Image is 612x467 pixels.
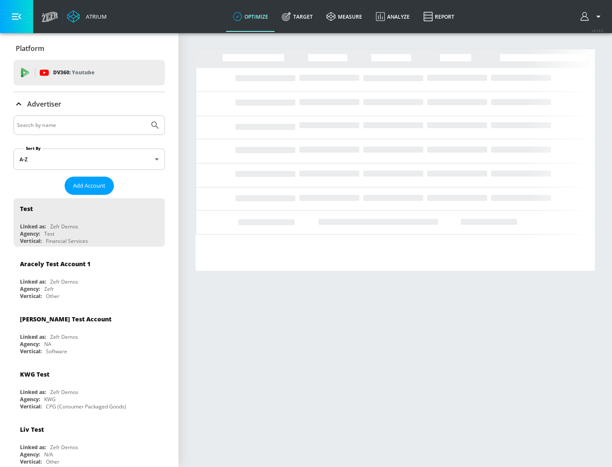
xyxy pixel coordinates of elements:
[24,146,42,151] label: Sort By
[20,333,46,340] div: Linked as:
[46,458,59,465] div: Other
[20,293,42,300] div: Vertical:
[20,237,42,245] div: Vertical:
[46,293,59,300] div: Other
[53,68,94,77] p: DV360:
[50,333,78,340] div: Zefr Demos
[320,1,369,32] a: measure
[20,425,44,433] div: Liv Test
[72,68,94,77] p: Youtube
[20,223,46,230] div: Linked as:
[20,388,46,396] div: Linked as:
[226,1,275,32] a: optimize
[27,99,61,109] p: Advertiser
[14,309,165,357] div: [PERSON_NAME] Test AccountLinked as:Zefr DemosAgency:NAVertical:Software
[44,340,51,348] div: NA
[14,253,165,302] div: Aracely Test Account 1Linked as:Zefr DemosAgency:ZefrVertical:Other
[14,364,165,412] div: KWG TestLinked as:Zefr DemosAgency:KWGVertical:CPG (Consumer Packaged Goods)
[20,370,49,378] div: KWG Test
[20,205,33,213] div: Test
[592,28,603,33] span: v 4.24.0
[82,13,107,20] div: Atrium
[46,237,88,245] div: Financial Services
[44,396,56,403] div: KWG
[369,1,416,32] a: Analyze
[14,198,165,247] div: TestLinked as:Zefr DemosAgency:TestVertical:Financial Services
[14,37,165,60] div: Platform
[20,285,40,293] div: Agency:
[14,60,165,85] div: DV360: Youtube
[50,223,78,230] div: Zefr Demos
[50,278,78,285] div: Zefr Demos
[20,458,42,465] div: Vertical:
[46,348,67,355] div: Software
[20,444,46,451] div: Linked as:
[46,403,126,410] div: CPG (Consumer Packaged Goods)
[73,181,105,191] span: Add Account
[20,278,46,285] div: Linked as:
[65,177,114,195] button: Add Account
[416,1,461,32] a: Report
[20,315,111,323] div: [PERSON_NAME] Test Account
[20,260,91,268] div: Aracely Test Account 1
[20,340,40,348] div: Agency:
[20,230,40,237] div: Agency:
[14,149,165,170] div: A-Z
[20,348,42,355] div: Vertical:
[44,451,53,458] div: N/A
[17,120,146,131] input: Search by name
[20,396,40,403] div: Agency:
[67,10,107,23] a: Atrium
[20,403,42,410] div: Vertical:
[20,451,40,458] div: Agency:
[50,388,78,396] div: Zefr Demos
[44,230,54,237] div: Test
[44,285,54,293] div: Zefr
[14,92,165,116] div: Advertiser
[50,444,78,451] div: Zefr Demos
[275,1,320,32] a: Target
[16,44,44,53] p: Platform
